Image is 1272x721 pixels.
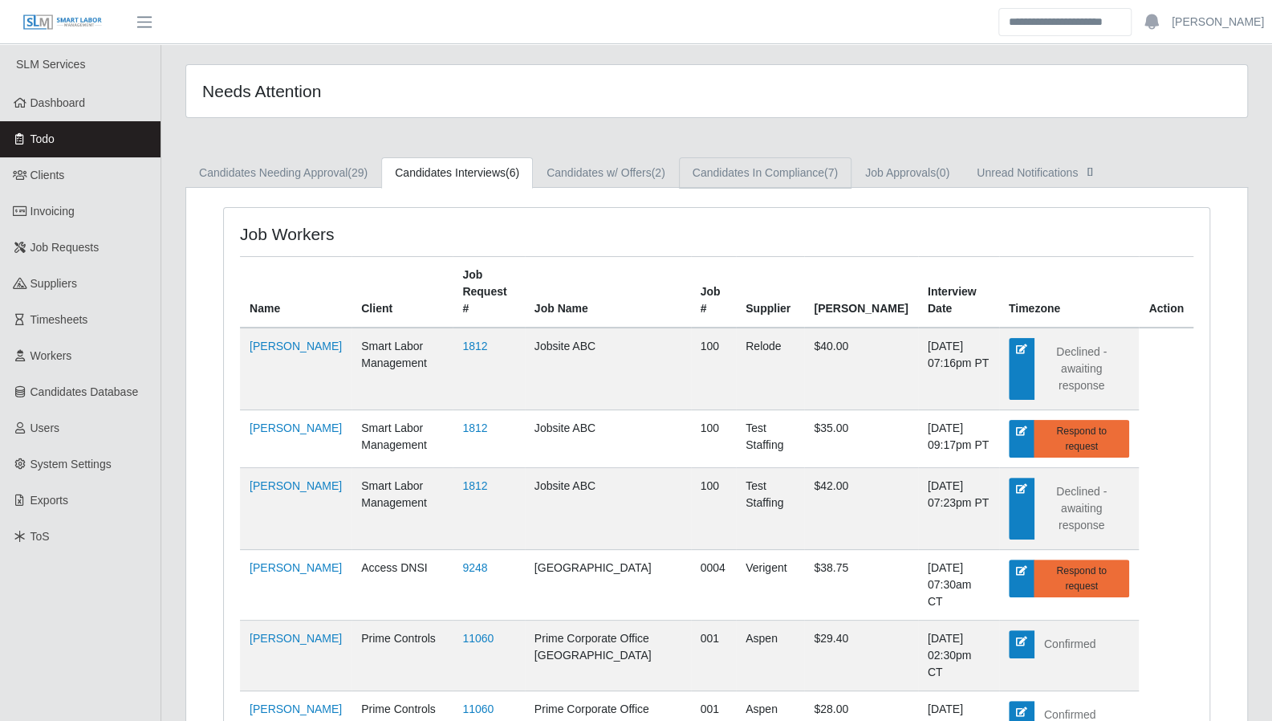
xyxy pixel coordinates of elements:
[381,157,533,189] a: Candidates Interviews
[533,157,679,189] a: Candidates w/ Offers
[736,550,804,621] td: Verigent
[462,703,494,715] a: 11060
[462,561,487,574] a: 9248
[352,328,453,410] td: Smart Labor Management
[918,257,999,328] th: Interview Date
[804,328,917,410] td: $40.00
[506,166,519,179] span: (6)
[928,340,989,369] span: [DATE] 07:16pm PT
[691,257,737,328] th: Job #
[185,157,381,189] a: Candidates Needing Approval
[736,410,804,468] td: Test Staffing
[352,257,453,328] th: Client
[347,166,368,179] span: (29)
[824,166,838,179] span: (7)
[652,166,665,179] span: (2)
[30,169,65,181] span: Clients
[525,410,691,468] td: Jobsite ABC
[804,621,917,691] td: $29.40
[851,157,963,189] a: Job Approvals
[1034,338,1130,400] button: Declined - awaiting response
[679,157,851,189] a: Candidates In Compliance
[250,340,342,352] a: [PERSON_NAME]
[999,257,1140,328] th: Timezone
[22,14,103,31] img: SLM Logo
[1139,257,1193,328] th: Action
[30,277,77,290] span: Suppliers
[736,621,804,691] td: Aspen
[1034,420,1130,458] a: Respond to request
[1034,630,1107,658] button: Confirmed
[525,257,691,328] th: Job Name
[736,468,804,550] td: Test Staffing
[1034,478,1130,540] button: Declined - awaiting response
[352,410,453,468] td: Smart Labor Management
[691,621,737,691] td: 001
[462,422,487,434] a: 1812
[525,328,691,410] td: Jobsite ABC
[240,224,624,244] h4: Job Workers
[30,241,100,254] span: Job Requests
[250,632,342,645] a: [PERSON_NAME]
[30,96,86,109] span: Dashboard
[250,703,342,715] a: [PERSON_NAME]
[30,530,50,543] span: ToS
[804,410,917,468] td: $35.00
[462,479,487,492] a: 1812
[525,621,691,691] td: Prime Corporate Office [GEOGRAPHIC_DATA]
[250,479,342,492] a: [PERSON_NAME]
[16,58,85,71] span: SLM Services
[963,157,1111,189] a: Unread Notifications
[30,385,139,398] span: Candidates Database
[998,8,1132,36] input: Search
[804,257,917,328] th: [PERSON_NAME]
[352,621,453,691] td: Prime Controls
[804,468,917,550] td: $42.00
[462,340,487,352] a: 1812
[804,550,917,621] td: $38.75
[1172,14,1264,31] a: [PERSON_NAME]
[936,166,949,179] span: (0)
[928,479,989,509] span: [DATE] 07:23pm PT
[250,561,342,574] a: [PERSON_NAME]
[30,422,60,434] span: Users
[30,494,68,507] span: Exports
[453,257,524,328] th: Job Request #
[30,349,72,362] span: Workers
[691,410,737,468] td: 100
[1082,165,1098,177] span: []
[525,468,691,550] td: Jobsite ABC
[691,328,737,410] td: 100
[691,468,737,550] td: 100
[928,632,971,678] span: [DATE] 02:30pm CT
[30,132,55,145] span: Todo
[928,422,989,451] span: [DATE] 09:17pm PT
[250,422,342,434] a: [PERSON_NAME]
[352,468,453,550] td: Smart Labor Management
[525,550,691,621] td: [GEOGRAPHIC_DATA]
[30,205,75,218] span: Invoicing
[30,458,112,470] span: System Settings
[691,550,737,621] td: 0004
[1034,560,1130,597] a: Respond to request
[240,257,352,328] th: Name
[736,257,804,328] th: Supplier
[928,561,971,608] span: [DATE] 07:30am CT
[736,328,804,410] td: Relode
[202,81,617,101] h4: Needs Attention
[30,313,88,326] span: Timesheets
[352,550,453,621] td: Access DNSI
[462,632,494,645] a: 11060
